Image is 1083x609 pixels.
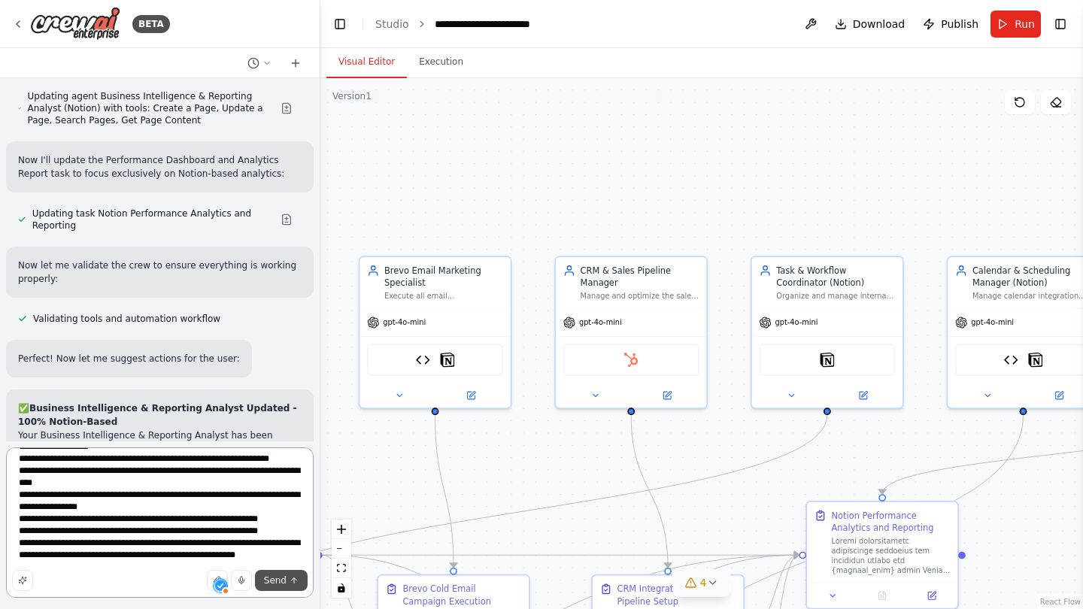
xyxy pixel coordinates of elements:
div: Notion Performance Analytics and ReportingLoremi dolorsitametc adipiscinge seddoeius tem incididu... [805,501,959,609]
div: Brevo Email Marketing SpecialistExecute all email communications for {company_name} via Brevo's p... [359,256,512,409]
div: Execute all email communications for {company_name} via Brevo's professional email service, inclu... [384,292,503,301]
span: Publish [941,17,978,32]
img: Logo [30,7,120,41]
div: Brevo Cold Email Campaign Execution [402,583,521,607]
button: Visual Editor [326,47,407,78]
span: Download [853,17,906,32]
button: Click to speak your automation idea [231,570,252,591]
a: Studio [375,18,409,30]
span: Updating task Notion Performance Analytics and Reporting [32,208,268,232]
div: Brevo Email Marketing Specialist [384,265,503,289]
img: Notion [820,353,835,368]
img: Brevo Email Sender [415,353,430,368]
span: 4 [700,575,707,590]
button: Run [990,11,1041,38]
div: Organize and manage internal tasks, deadlines, and workflows for {company_name} using Notion data... [776,292,895,301]
span: Updating agent Business Intelligence & Reporting Analyst (Notion) with tools: Create a Page, Upda... [28,90,268,126]
button: Execution [407,47,475,78]
img: Notion [1028,353,1043,368]
img: Simple Calendar Manager [1003,353,1018,368]
button: zoom out [332,539,351,559]
p: Now I'll update the Performance Dashboard and Analytics Report task to focus exclusively on Notio... [18,153,302,180]
span: gpt-4o-mini [971,318,1014,328]
p: Now let me validate the crew to ensure everything is working properly: [18,259,302,286]
div: React Flow controls [332,520,351,598]
div: Task & Workflow Coordinator (Notion) [776,265,895,289]
button: Switch to previous chat [241,54,278,72]
span: Send [264,574,287,586]
button: Hide left sidebar [329,14,350,35]
span: gpt-4o-mini [775,318,818,328]
button: fit view [332,559,351,578]
button: No output available [857,589,909,604]
img: HubSpot [623,353,639,368]
nav: breadcrumb [375,17,564,32]
span: gpt-4o-mini [579,318,622,328]
button: Open in side panel [911,589,953,604]
button: Publish [917,11,984,38]
a: React Flow attribution [1040,598,1081,606]
span: Run [1015,17,1035,32]
strong: Business Intelligence & Reporting Analyst Updated - 100% Notion-Based [18,403,297,427]
img: Notion [440,353,455,368]
button: zoom in [332,520,351,539]
div: CRM & Sales Pipeline ManagerManage and optimize the sales pipeline for {company_name} using HubSp... [554,256,708,409]
g: Edge from 0d69c8ce-ffcb-4cb1-a312-a9cf27e78b73 to ef9755a3-831e-446b-8cde-abf7e5aed2a7 [429,415,460,568]
button: Download [829,11,912,38]
g: Edge from 7bb859f9-44a8-42c5-be64-356361460d93 to f8c14342-274a-471a-aa64-9ddb5b2c21a5 [323,549,799,561]
button: Send [255,570,308,591]
div: Notion Performance Analytics and Reporting [832,510,951,535]
p: Perfect! Now let me suggest actions for the user: [18,352,240,365]
div: Version 1 [332,90,372,102]
button: Open in side panel [633,388,702,403]
div: CRM & Sales Pipeline Manager [581,265,699,289]
button: Start a new chat [284,54,308,72]
button: Open in side panel [828,388,897,403]
g: Edge from ed327f63-0692-43ac-80f4-fb2932027997 to 590f7c7a-b7bc-43d6-90e7-bb55fe70baca [233,415,833,604]
button: Improve this prompt [12,570,33,591]
button: Open in side panel [436,388,505,403]
g: Edge from a29b498e-dd66-4767-a841-45ccde4e518b to 6564e06e-3fce-41d7-bd3f-d1af1f4e34ea [625,415,674,568]
div: CRM Integration and Pipeline Setup [617,583,736,607]
h2: ✅ [18,401,302,429]
button: toggle interactivity [332,578,351,598]
div: Task & Workflow Coordinator (Notion)Organize and manage internal tasks, deadlines, and workflows ... [751,256,904,409]
button: 4 [673,569,731,597]
button: Upload files [207,570,228,591]
span: gpt-4o-mini [383,318,426,328]
div: Manage and optimize the sales pipeline for {company_name} using HubSpot CRM. Track lead interacti... [581,292,699,301]
button: Show right sidebar [1050,14,1071,35]
span: Validating tools and automation workflow [33,313,220,325]
div: Loremi dolorsitametc adipiscinge seddoeius tem incididun utlabo etd {magnaal_enim} admin Veniam q... [832,536,951,575]
p: Your Business Intelligence & Reporting Analyst has been successfully updated to eliminate all Goo... [18,429,302,483]
div: BETA [132,15,170,33]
